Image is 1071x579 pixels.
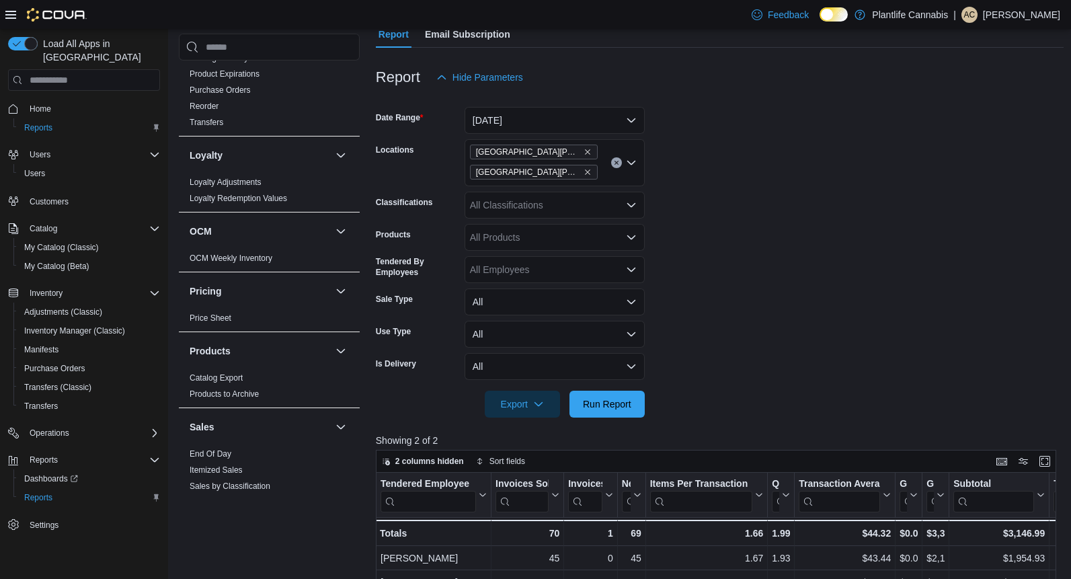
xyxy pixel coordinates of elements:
button: My Catalog (Beta) [13,257,165,276]
button: Reports [24,452,63,468]
span: Transfers (Classic) [19,379,160,395]
button: Pricing [190,284,330,298]
a: Dashboards [19,471,83,487]
button: Open list of options [626,200,637,210]
p: | [953,7,956,23]
span: Users [30,149,50,160]
label: Tendered By Employees [376,256,459,278]
span: Customers [24,192,160,209]
h3: Loyalty [190,149,223,162]
p: Plantlife Cannabis [872,7,948,23]
nav: Complex example [8,93,160,570]
button: All [465,288,645,315]
button: Subtotal [953,478,1045,512]
label: Is Delivery [376,358,416,369]
div: $2,140.13 [926,550,945,566]
span: Inventory [30,288,63,299]
a: Transfers (Classic) [19,379,97,395]
span: My Catalog (Classic) [19,239,160,256]
button: Operations [3,424,165,442]
div: Net Sold [621,478,630,491]
div: Invoices Sold [495,478,549,491]
span: Operations [24,425,160,441]
div: Invoices Ref [568,478,602,512]
span: Purchase Orders [24,363,85,374]
button: Catalog [3,219,165,238]
div: $0.00 [900,525,918,541]
span: Dashboards [19,471,160,487]
a: Products to Archive [190,389,259,399]
div: Tendered Employee [381,478,476,491]
span: Hide Parameters [452,71,523,84]
a: My Catalog (Beta) [19,258,95,274]
span: Loyalty Adjustments [190,177,262,188]
button: Items Per Transaction [649,478,763,512]
button: Invoices Ref [568,478,612,512]
label: Sale Type [376,294,413,305]
button: Gross Sales [926,478,945,512]
span: Users [24,168,45,179]
button: Transfers (Classic) [13,378,165,397]
div: 45 [495,550,559,566]
span: Transfers [190,117,223,128]
button: [DATE] [465,107,645,134]
a: Purchase Orders [190,85,251,95]
a: Product Expirations [190,69,260,79]
span: Email Subscription [425,21,510,48]
span: Users [19,165,160,182]
span: Adjustments (Classic) [19,304,160,320]
span: My Catalog (Beta) [19,258,160,274]
div: 70 [495,525,559,541]
button: Products [333,343,349,359]
div: 1.93 [772,550,790,566]
div: 69 [621,525,641,541]
button: Home [3,99,165,118]
button: Open list of options [626,157,637,168]
span: Settings [30,520,58,531]
div: $3,146.99 [953,525,1045,541]
span: Manifests [19,342,160,358]
label: Date Range [376,112,424,123]
button: Sales [333,419,349,435]
span: Reorder [190,101,219,112]
span: Purchase Orders [19,360,160,377]
a: Dashboards [13,469,165,488]
span: Itemized Sales [190,465,243,475]
div: Adrianna Curnew [961,7,978,23]
h3: Pricing [190,284,221,298]
div: Subtotal [953,478,1034,491]
div: $1,954.93 [953,550,1045,566]
div: Invoices Sold [495,478,549,512]
span: Customers [30,196,69,207]
span: Operations [30,428,69,438]
button: Users [24,147,56,163]
button: All [465,353,645,380]
span: Dashboards [24,473,78,484]
span: Reports [19,120,160,136]
button: Customers [3,191,165,210]
button: Loyalty [333,147,349,163]
a: Adjustments (Classic) [19,304,108,320]
span: Price Sheet [190,313,231,323]
button: Reports [3,451,165,469]
button: Display options [1015,453,1031,469]
a: Transfers [19,398,63,414]
div: Pricing [179,310,360,332]
button: Hide Parameters [431,64,528,91]
button: Pricing [333,283,349,299]
span: Home [24,100,160,117]
button: Products [190,344,330,358]
span: Reports [24,492,52,503]
label: Use Type [376,326,411,337]
p: [PERSON_NAME] [983,7,1060,23]
button: 2 columns hidden [376,453,469,469]
span: Load All Apps in [GEOGRAPHIC_DATA] [38,37,160,64]
button: Gift Cards [900,478,918,512]
span: [GEOGRAPHIC_DATA][PERSON_NAME][GEOGRAPHIC_DATA] [476,165,581,179]
button: Sales [190,420,330,434]
span: Fort McMurray - Eagle Ridge [470,145,598,159]
a: Transfers [190,118,223,127]
a: Settings [24,517,64,533]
